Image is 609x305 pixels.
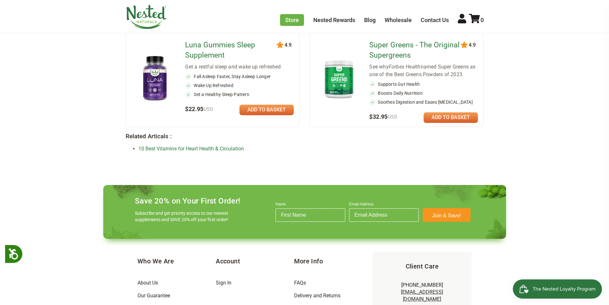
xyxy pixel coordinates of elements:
a: About Us [137,280,158,286]
span: 0 [480,17,484,23]
li: Fall Asleep Faster, Stay Asleep Longer [185,73,294,80]
a: Blog [364,17,376,23]
a: Our Guarantee [137,293,170,299]
img: Nested Naturals [126,5,167,29]
span: $32.95 [369,113,397,120]
img: Super Greens - The Original Supergreens [320,57,358,100]
li: Wake Up Refreshed [185,82,294,89]
h5: Client Care [383,262,461,271]
a: [EMAIL_ADDRESS][DOMAIN_NAME] [401,289,443,302]
li: Boosts Daily Nutrition [369,90,478,96]
a: Luna Gummies Sleep Supplement [185,40,277,60]
h3: Related Articals : [126,133,484,140]
a: Delivery and Returns [294,293,340,299]
a: [PHONE_NUMBER] [401,282,443,288]
button: Join & Save! [423,208,471,222]
li: Soothes Digestion and Eases [MEDICAL_DATA] [369,99,478,105]
h5: Account [216,257,294,266]
a: Contact Us [421,17,449,23]
a: Super Greens - The Original Supergreens [369,40,462,60]
a: Sign In [216,280,231,286]
label: Email Address [349,202,419,208]
li: Supports Gut Health [369,81,478,87]
h4: Save 20% on Your First Order! [135,197,240,205]
p: Subscribe and get priority access to our newest supplements and SAVE 20% off your first order! [135,210,231,223]
input: Email Address [349,208,419,222]
label: Name [276,202,345,208]
span: $22.95 [185,106,213,112]
em: Forbes Health [389,64,421,70]
span: USD [388,114,397,120]
iframe: Button to open loyalty program pop-up [513,279,603,299]
a: 10 Best Vitamins for Heart Health & Circulation [138,146,244,152]
a: Wholesale [385,17,412,23]
div: See why named Super Greens as one of the Best Greens Powders of 2023 [369,63,478,78]
li: Set a Healthy Sleep Pattern [185,91,294,98]
input: First Name [276,208,345,222]
span: USD [204,106,213,112]
img: Luna Gummies Sleep Supplement [136,54,174,103]
a: Nested Rewards [313,17,355,23]
a: FAQs [294,280,306,286]
div: Get a restful sleep and wake up refreshed [185,63,294,71]
a: Store [280,14,304,26]
h5: Who We Are [137,257,216,266]
a: 0 [469,17,484,23]
h5: More Info [294,257,372,266]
